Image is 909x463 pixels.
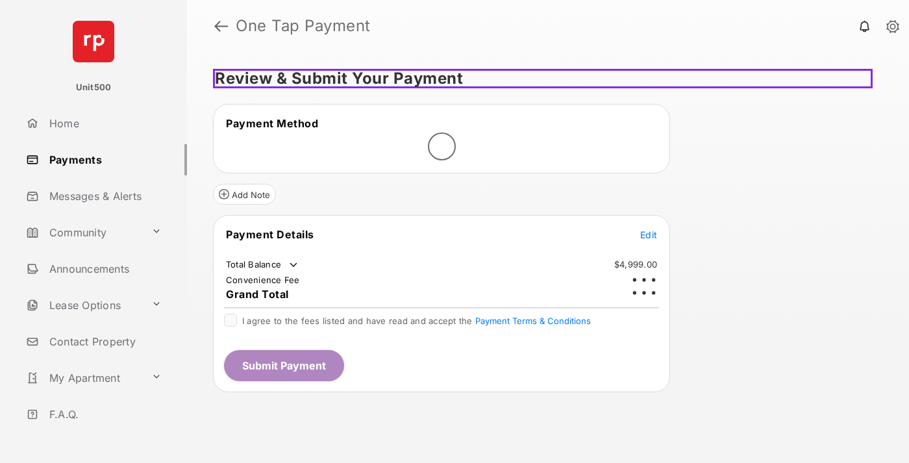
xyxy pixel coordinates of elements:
button: Edit [640,228,657,241]
a: Messages & Alerts [21,181,187,212]
button: Submit Payment [224,350,344,381]
span: Payment Details [226,228,314,241]
p: Unit500 [76,81,112,94]
span: Grand Total [226,288,289,301]
img: svg+xml;base64,PHN2ZyB4bWxucz0iaHR0cDovL3d3dy53My5vcmcvMjAwMC9zdmciIHdpZHRoPSI2NCIgaGVpZ2h0PSI2NC... [73,21,114,62]
a: F.A.Q. [21,399,187,430]
span: I agree to the fees listed and have read and accept the [242,316,591,326]
span: Edit [640,229,657,240]
button: Add Note [213,184,276,205]
h5: Review & Submit Your Payment [213,69,873,88]
td: $4,999.00 [614,258,658,270]
a: Announcements [21,253,187,284]
td: Total Balance [225,258,300,271]
a: My Apartment [21,362,146,394]
strong: One Tap Payment [236,18,371,34]
a: Community [21,217,146,248]
button: I agree to the fees listed and have read and accept the [475,316,591,326]
span: Payment Method [226,117,318,130]
td: Convenience Fee [225,274,301,286]
a: Payments [21,144,187,175]
a: Lease Options [21,290,146,321]
a: Contact Property [21,326,187,357]
a: Home [21,108,187,139]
